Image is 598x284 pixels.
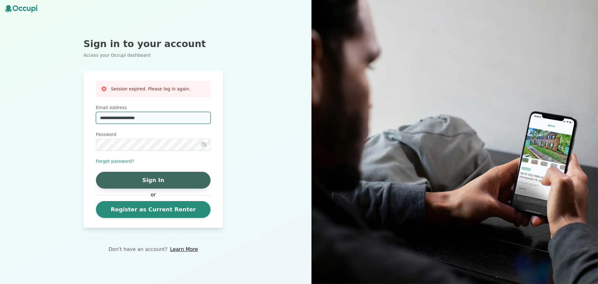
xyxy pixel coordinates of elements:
[96,201,211,218] a: Register as Current Renter
[83,38,223,50] h2: Sign in to your account
[96,158,134,164] button: Forgot password?
[111,86,190,92] h3: Session expired. Please log in again.
[108,246,168,253] p: Don't have an account?
[96,131,211,137] label: Password
[148,191,159,199] span: or
[83,52,223,58] p: Access your Occupi dashboard
[96,104,211,111] label: Email Address
[170,246,198,253] a: Learn More
[96,172,211,189] button: Sign In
